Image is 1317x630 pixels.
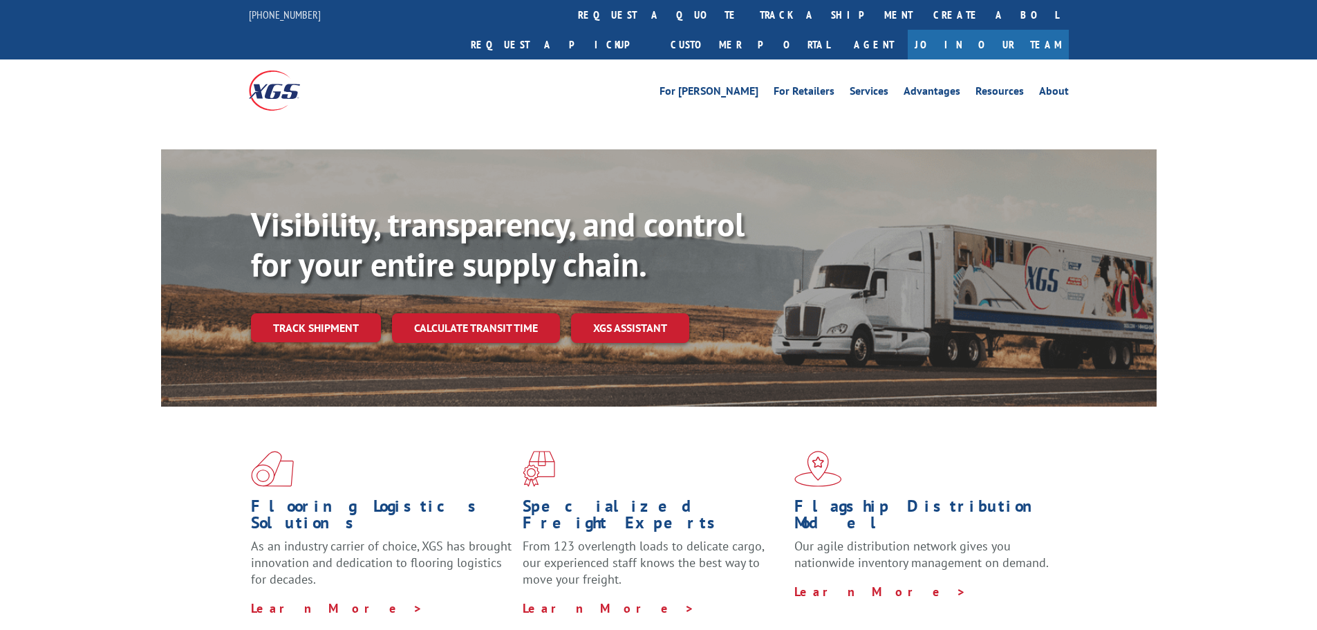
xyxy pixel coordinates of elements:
[523,498,784,538] h1: Specialized Freight Experts
[460,30,660,59] a: Request a pickup
[840,30,908,59] a: Agent
[975,86,1024,101] a: Resources
[523,600,695,616] a: Learn More >
[571,313,689,343] a: XGS ASSISTANT
[251,451,294,487] img: xgs-icon-total-supply-chain-intelligence-red
[850,86,888,101] a: Services
[660,30,840,59] a: Customer Portal
[774,86,834,101] a: For Retailers
[1039,86,1069,101] a: About
[908,30,1069,59] a: Join Our Team
[251,203,745,286] b: Visibility, transparency, and control for your entire supply chain.
[392,313,560,343] a: Calculate transit time
[794,498,1056,538] h1: Flagship Distribution Model
[523,538,784,600] p: From 123 overlength loads to delicate cargo, our experienced staff knows the best way to move you...
[794,451,842,487] img: xgs-icon-flagship-distribution-model-red
[904,86,960,101] a: Advantages
[794,538,1049,571] span: Our agile distribution network gives you nationwide inventory management on demand.
[251,600,423,616] a: Learn More >
[523,451,555,487] img: xgs-icon-focused-on-flooring-red
[249,8,321,21] a: [PHONE_NUMBER]
[251,498,512,538] h1: Flooring Logistics Solutions
[251,538,512,587] span: As an industry carrier of choice, XGS has brought innovation and dedication to flooring logistics...
[794,584,966,600] a: Learn More >
[660,86,758,101] a: For [PERSON_NAME]
[251,313,381,342] a: Track shipment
